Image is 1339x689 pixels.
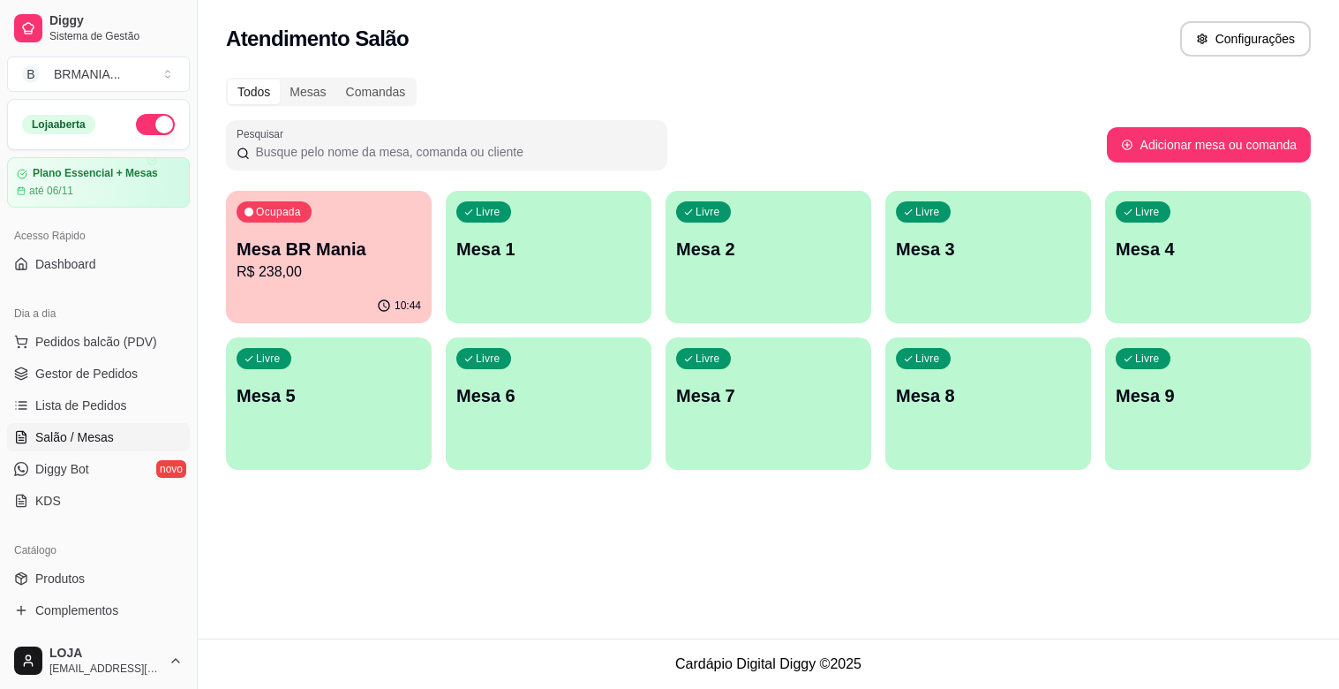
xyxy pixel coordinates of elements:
p: Mesa 5 [237,383,421,408]
p: Mesa 2 [676,237,861,261]
p: Livre [1135,352,1160,366]
p: Mesa 6 [456,383,641,408]
h2: Atendimento Salão [226,25,409,53]
button: LivreMesa 9 [1105,337,1311,470]
a: Complementos [7,596,190,625]
a: Dashboard [7,250,190,278]
span: B [22,65,40,83]
a: Plano Essencial + Mesasaté 06/11 [7,157,190,208]
a: Salão / Mesas [7,423,190,451]
article: até 06/11 [29,184,73,198]
button: Select a team [7,57,190,92]
div: Acesso Rápido [7,222,190,250]
p: Livre [476,205,500,219]
button: LivreMesa 6 [446,337,651,470]
a: Lista de Pedidos [7,391,190,420]
a: Produtos [7,564,190,593]
button: Pedidos balcão (PDV) [7,328,190,356]
button: Adicionar mesa ou comanda [1107,127,1311,163]
p: Livre [915,205,940,219]
span: Pedidos balcão (PDV) [35,333,157,351]
p: Livre [1135,205,1160,219]
button: LivreMesa 7 [666,337,871,470]
span: [EMAIL_ADDRESS][DOMAIN_NAME] [49,662,162,676]
a: Diggy Botnovo [7,455,190,483]
div: BRMANIA ... [54,65,120,83]
a: KDS [7,487,190,515]
span: Produtos [35,570,85,587]
p: 10:44 [395,299,421,313]
input: Pesquisar [250,143,657,161]
p: Livre [915,352,940,366]
footer: Cardápio Digital Diggy © 2025 [198,639,1339,689]
div: Dia a dia [7,299,190,328]
label: Pesquisar [237,126,290,141]
a: Gestor de Pedidos [7,360,190,388]
a: DiggySistema de Gestão [7,7,190,49]
p: Livre [476,352,500,366]
button: LivreMesa 5 [226,337,432,470]
p: Mesa 4 [1116,237,1300,261]
p: Mesa 8 [896,383,1080,408]
button: LivreMesa 3 [885,191,1091,323]
p: Livre [696,205,720,219]
div: Catálogo [7,536,190,564]
div: Todos [228,79,280,104]
span: Sistema de Gestão [49,29,183,43]
p: R$ 238,00 [237,261,421,283]
p: Mesa 1 [456,237,641,261]
span: Lista de Pedidos [35,397,127,414]
button: LivreMesa 1 [446,191,651,323]
p: Mesa 3 [896,237,1080,261]
span: Gestor de Pedidos [35,365,138,382]
div: Mesas [280,79,335,104]
button: Configurações [1180,21,1311,57]
button: LivreMesa 8 [885,337,1091,470]
span: Complementos [35,602,118,619]
article: Plano Essencial + Mesas [33,167,158,180]
button: Alterar Status [136,114,175,135]
p: Livre [696,352,720,366]
div: Loja aberta [22,115,95,134]
div: Comandas [336,79,416,104]
button: OcupadaMesa BR ManiaR$ 238,0010:44 [226,191,432,323]
button: LivreMesa 2 [666,191,871,323]
p: Livre [256,352,281,366]
span: Dashboard [35,255,96,273]
button: LOJA[EMAIL_ADDRESS][DOMAIN_NAME] [7,640,190,682]
span: Salão / Mesas [35,428,114,446]
span: Diggy Bot [35,460,89,478]
p: Mesa BR Mania [237,237,421,261]
p: Ocupada [256,205,301,219]
button: LivreMesa 4 [1105,191,1311,323]
p: Mesa 7 [676,383,861,408]
span: KDS [35,492,61,510]
span: Diggy [49,13,183,29]
span: LOJA [49,646,162,662]
p: Mesa 9 [1116,383,1300,408]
